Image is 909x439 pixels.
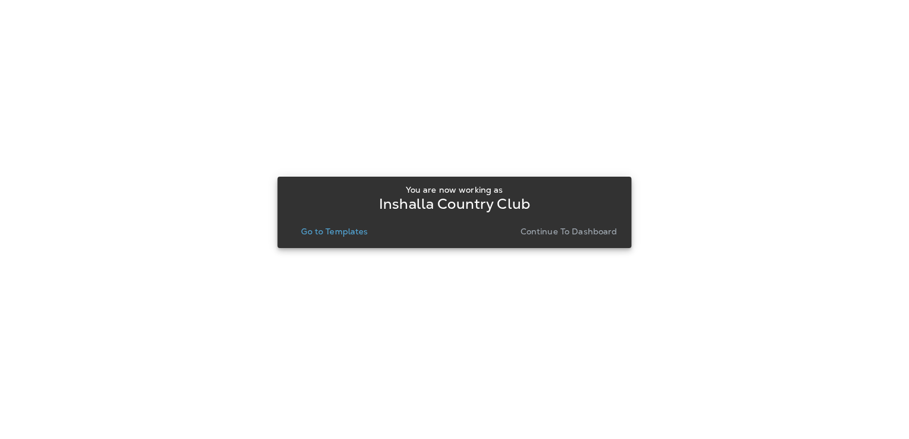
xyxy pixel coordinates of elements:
p: You are now working as [406,185,503,195]
button: Go to Templates [296,223,372,240]
p: Continue to Dashboard [521,227,618,236]
button: Continue to Dashboard [516,223,622,240]
p: Go to Templates [301,227,368,236]
p: Inshalla Country Club [379,199,530,209]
